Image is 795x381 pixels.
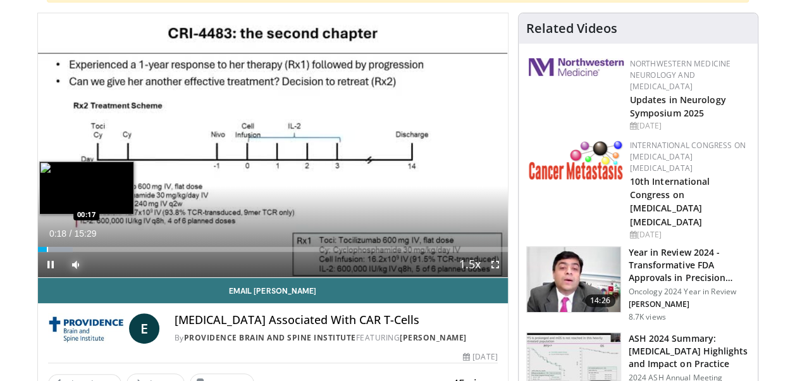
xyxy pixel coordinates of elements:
span: / [70,228,72,239]
h4: Related Videos [526,21,617,36]
img: 2a462fb6-9365-492a-ac79-3166a6f924d8.png.150x105_q85_autocrop_double_scale_upscale_version-0.2.jpg [529,58,624,76]
p: [PERSON_NAME] [629,299,750,309]
h4: [MEDICAL_DATA] Associated With CAR T-Cells [175,313,498,327]
h3: ASH 2024 Summary: [MEDICAL_DATA] Highlights and Impact on Practice [629,332,750,370]
a: Northwestern Medicine Neurology and [MEDICAL_DATA] [630,58,731,92]
div: [DATE] [630,120,748,132]
div: Progress Bar [38,247,508,252]
img: 22cacae0-80e8-46c7-b946-25cff5e656fa.150x105_q85_crop-smart_upscale.jpg [527,247,620,313]
img: Providence Brain and Spine Institute [48,313,124,344]
a: E [129,313,159,344]
p: Oncology 2024 Year in Review [629,287,750,297]
div: By FEATURING [175,332,498,344]
a: 14:26 Year in Review 2024 - Transformative FDA Approvals in Precision Onco… Oncology 2024 Year in... [526,246,750,322]
a: Updates in Neurology Symposium 2025 [630,94,726,119]
div: [DATE] [630,229,748,240]
a: International Congress on [MEDICAL_DATA] [MEDICAL_DATA] [630,140,746,173]
a: Email [PERSON_NAME] [38,278,508,303]
h3: Year in Review 2024 - Transformative FDA Approvals in Precision Onco… [629,246,750,284]
p: 8.7K views [629,312,666,322]
button: Fullscreen [483,252,508,277]
span: 14:26 [585,294,615,307]
div: [DATE] [463,351,497,363]
img: image.jpeg [39,161,134,215]
a: [PERSON_NAME] [400,332,467,343]
a: 10th International Congress on [MEDICAL_DATA] [MEDICAL_DATA] [630,175,710,227]
span: 15:29 [74,228,96,239]
button: Pause [38,252,63,277]
span: 0:18 [49,228,66,239]
video-js: Video Player [38,13,508,278]
button: Playback Rate [457,252,483,277]
img: 6ff8bc22-9509-4454-a4f8-ac79dd3b8976.png.150x105_q85_autocrop_double_scale_upscale_version-0.2.png [529,140,624,180]
a: Providence Brain and Spine Institute [184,332,356,343]
button: Mute [63,252,89,277]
